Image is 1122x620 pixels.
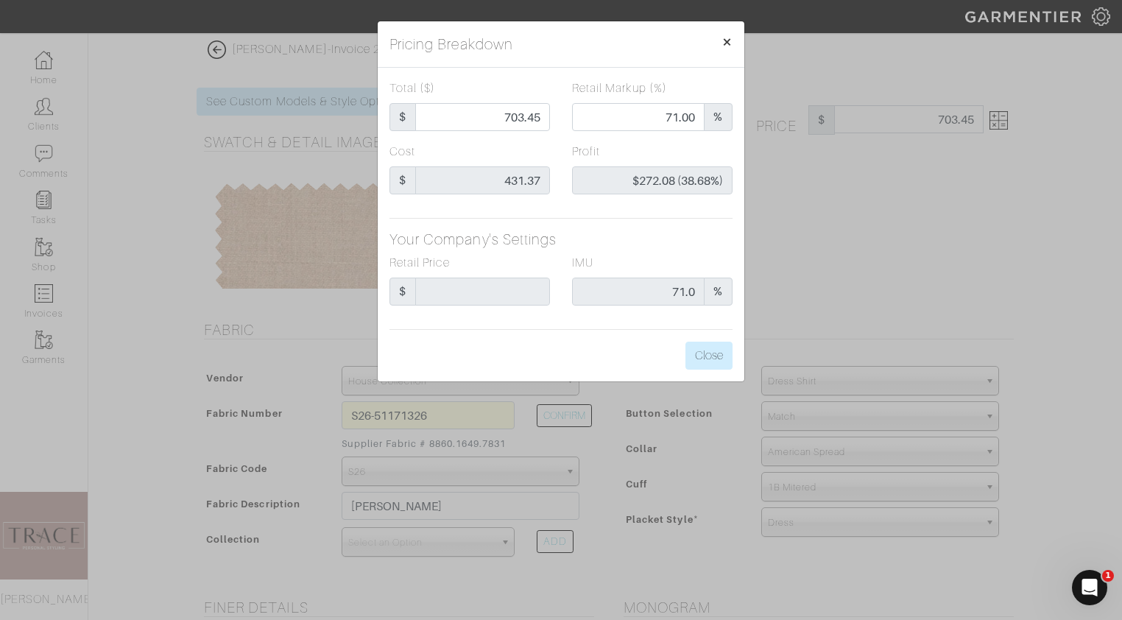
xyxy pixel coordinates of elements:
[572,254,593,272] label: IMU
[1072,570,1107,605] iframe: Intercom live chat
[710,21,744,63] button: Close
[704,103,733,131] span: %
[389,33,513,55] h5: Pricing Breakdown
[415,103,550,131] input: Unit Price
[572,80,667,97] label: Retail Markup (%)
[389,166,416,194] span: $
[389,80,435,97] label: Total ($)
[389,254,450,272] label: Retail Price
[389,278,416,306] span: $
[572,103,705,131] input: Markup %
[685,342,733,370] button: Close
[389,143,415,161] label: Cost
[704,278,733,306] span: %
[389,230,733,248] h5: Your Company's Settings
[572,143,600,161] label: Profit
[1102,570,1114,582] span: 1
[721,32,733,52] span: ×
[389,103,416,131] span: $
